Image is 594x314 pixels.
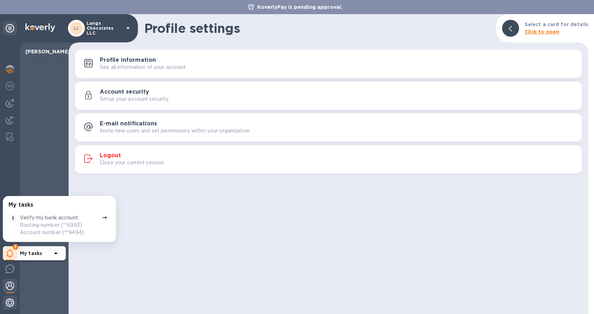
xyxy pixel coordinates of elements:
[8,202,33,208] h3: My tasks
[8,214,17,223] span: 1
[100,159,165,166] p: Close your current session.
[74,25,80,31] b: LL
[75,145,582,173] button: LogoutClose your current session.
[75,113,582,142] button: E-mail notificationsInvite new users and set permissions within your organization.
[13,244,18,250] span: 1
[525,29,560,35] b: Click to open
[100,95,169,103] p: Setup your account security
[20,250,42,256] b: My tasks
[20,214,79,221] p: Verify my bank account.
[100,127,251,135] p: Invite new users and set permissions within your organization.
[100,57,156,64] h3: Profile information
[6,82,14,90] img: Foreign exchange
[100,120,157,127] h3: E-mail notifications
[100,152,121,159] h3: Logout
[75,82,582,110] button: Account securitySetup your account security
[75,50,582,78] button: Profile informationSee all information of your account
[100,64,186,71] p: See all information of your account
[559,280,594,314] iframe: Chat Widget
[25,48,63,55] p: [PERSON_NAME]
[144,21,491,36] h1: Profile settings
[87,21,122,36] p: Langs Chocolates LLC
[20,221,99,236] p: Routing number (**6993) Account number (**9494)
[100,89,149,95] h3: Account security
[25,23,55,32] img: Logo
[254,4,346,11] p: KoverlyPay is pending approval.
[525,22,588,27] b: Select a card for details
